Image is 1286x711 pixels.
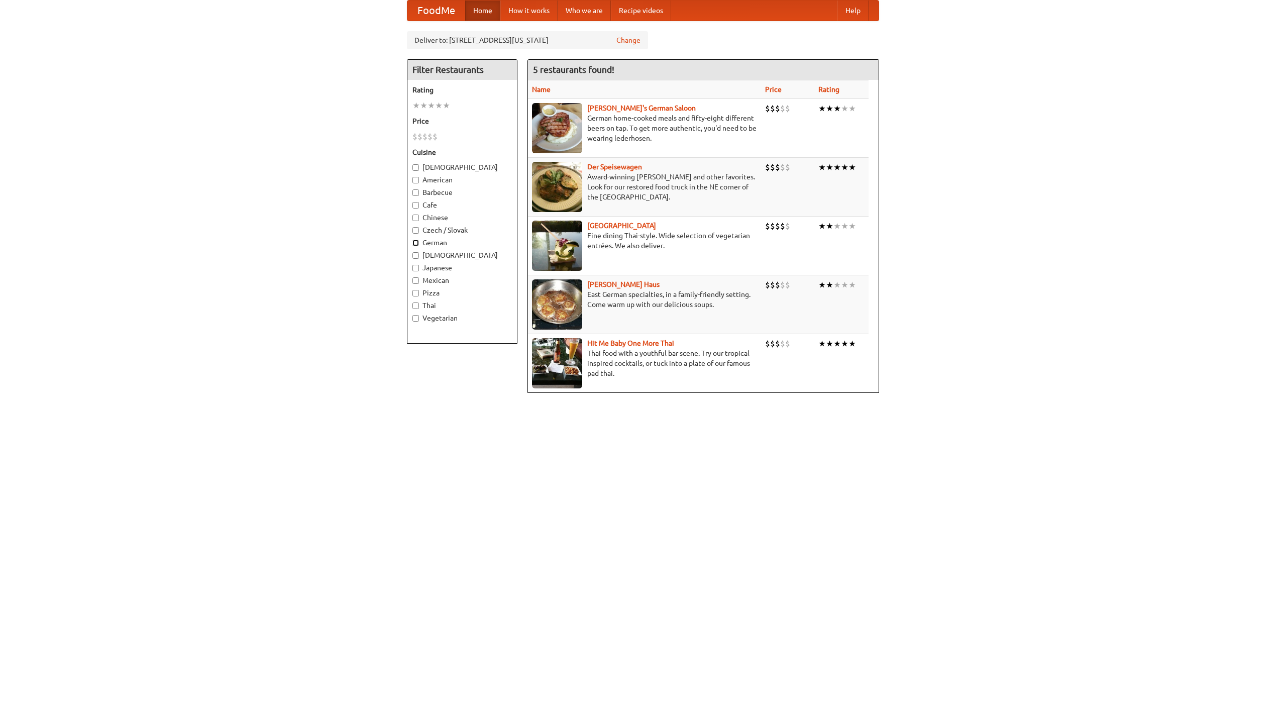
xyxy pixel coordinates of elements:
li: ★ [848,279,856,290]
a: Who we are [558,1,611,21]
label: Czech / Slovak [412,225,512,235]
li: ★ [412,100,420,111]
input: Barbecue [412,189,419,196]
p: Fine dining Thai-style. Wide selection of vegetarian entrées. We also deliver. [532,231,757,251]
img: speisewagen.jpg [532,162,582,212]
li: $ [780,103,785,114]
a: Recipe videos [611,1,671,21]
h5: Cuisine [412,147,512,157]
label: Thai [412,300,512,311]
input: Cafe [412,202,419,209]
li: $ [775,162,780,173]
input: Czech / Slovak [412,227,419,234]
div: Deliver to: [STREET_ADDRESS][US_STATE] [407,31,648,49]
li: $ [770,338,775,349]
a: Help [837,1,869,21]
li: $ [775,221,780,232]
li: ★ [818,338,826,349]
li: ★ [848,103,856,114]
p: German home-cooked meals and fifty-eight different beers on tap. To get more authentic, you'd nee... [532,113,757,143]
li: $ [785,279,790,290]
a: [GEOGRAPHIC_DATA] [587,222,656,230]
li: $ [780,279,785,290]
li: ★ [826,279,833,290]
li: $ [765,279,770,290]
input: Mexican [412,277,419,284]
li: ★ [443,100,450,111]
input: Chinese [412,215,419,221]
li: ★ [826,338,833,349]
li: ★ [818,103,826,114]
h4: Filter Restaurants [407,60,517,80]
li: ★ [818,221,826,232]
label: [DEMOGRAPHIC_DATA] [412,162,512,172]
li: $ [775,338,780,349]
p: Thai food with a youthful bar scene. Try our tropical inspired cocktails, or tuck into a plate of... [532,348,757,378]
li: $ [412,131,417,142]
li: $ [765,221,770,232]
a: Rating [818,85,839,93]
img: esthers.jpg [532,103,582,153]
img: babythai.jpg [532,338,582,388]
label: Barbecue [412,187,512,197]
li: $ [780,338,785,349]
li: $ [770,162,775,173]
li: $ [785,338,790,349]
a: Name [532,85,551,93]
input: [DEMOGRAPHIC_DATA] [412,164,419,171]
li: $ [765,338,770,349]
a: Home [465,1,500,21]
li: ★ [841,162,848,173]
ng-pluralize: 5 restaurants found! [533,65,614,74]
a: Price [765,85,782,93]
li: $ [780,162,785,173]
li: ★ [848,162,856,173]
li: $ [433,131,438,142]
a: Hit Me Baby One More Thai [587,339,674,347]
li: $ [780,221,785,232]
label: Japanese [412,263,512,273]
li: ★ [826,162,833,173]
li: $ [765,162,770,173]
a: How it works [500,1,558,21]
a: Der Speisewagen [587,163,642,171]
li: ★ [833,338,841,349]
li: $ [785,162,790,173]
li: $ [785,221,790,232]
li: ★ [427,100,435,111]
li: $ [775,279,780,290]
li: $ [770,103,775,114]
p: East German specialties, in a family-friendly setting. Come warm up with our delicious soups. [532,289,757,310]
h5: Price [412,116,512,126]
label: Mexican [412,275,512,285]
li: ★ [841,338,848,349]
label: Pizza [412,288,512,298]
li: ★ [435,100,443,111]
li: $ [422,131,427,142]
li: ★ [848,338,856,349]
li: ★ [833,221,841,232]
li: ★ [841,221,848,232]
a: [PERSON_NAME]'s German Saloon [587,104,696,112]
input: American [412,177,419,183]
li: ★ [826,221,833,232]
li: ★ [818,162,826,173]
li: $ [417,131,422,142]
input: Japanese [412,265,419,271]
li: ★ [833,279,841,290]
img: kohlhaus.jpg [532,279,582,330]
label: American [412,175,512,185]
label: German [412,238,512,248]
li: ★ [833,103,841,114]
li: ★ [826,103,833,114]
li: $ [775,103,780,114]
li: $ [770,279,775,290]
a: [PERSON_NAME] Haus [587,280,660,288]
li: ★ [818,279,826,290]
li: $ [770,221,775,232]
